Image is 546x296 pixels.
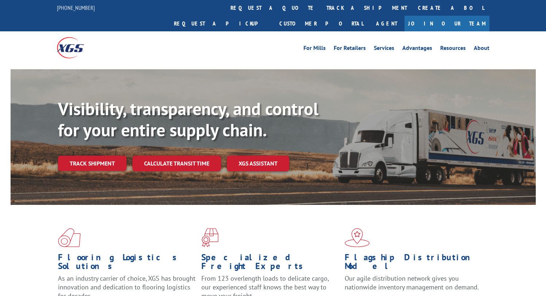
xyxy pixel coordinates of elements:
a: Track shipment [58,156,127,171]
a: Calculate transit time [132,156,221,171]
a: Join Our Team [404,16,489,31]
a: Request a pickup [169,16,274,31]
h1: Flagship Distribution Model [345,253,483,274]
a: Agent [369,16,404,31]
a: For Mills [303,45,326,53]
a: Services [374,45,394,53]
img: xgs-icon-focused-on-flooring-red [201,228,218,247]
h1: Flooring Logistics Solutions [58,253,196,274]
a: XGS ASSISTANT [227,156,289,171]
h1: Specialized Freight Experts [201,253,339,274]
a: Advantages [402,45,432,53]
a: Resources [440,45,466,53]
b: Visibility, transparency, and control for your entire supply chain. [58,97,318,141]
a: [PHONE_NUMBER] [57,4,95,11]
img: xgs-icon-flagship-distribution-model-red [345,228,370,247]
a: For Retailers [334,45,366,53]
span: Our agile distribution network gives you nationwide inventory management on demand. [345,274,479,291]
a: About [474,45,489,53]
img: xgs-icon-total-supply-chain-intelligence-red [58,228,81,247]
a: Customer Portal [274,16,369,31]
